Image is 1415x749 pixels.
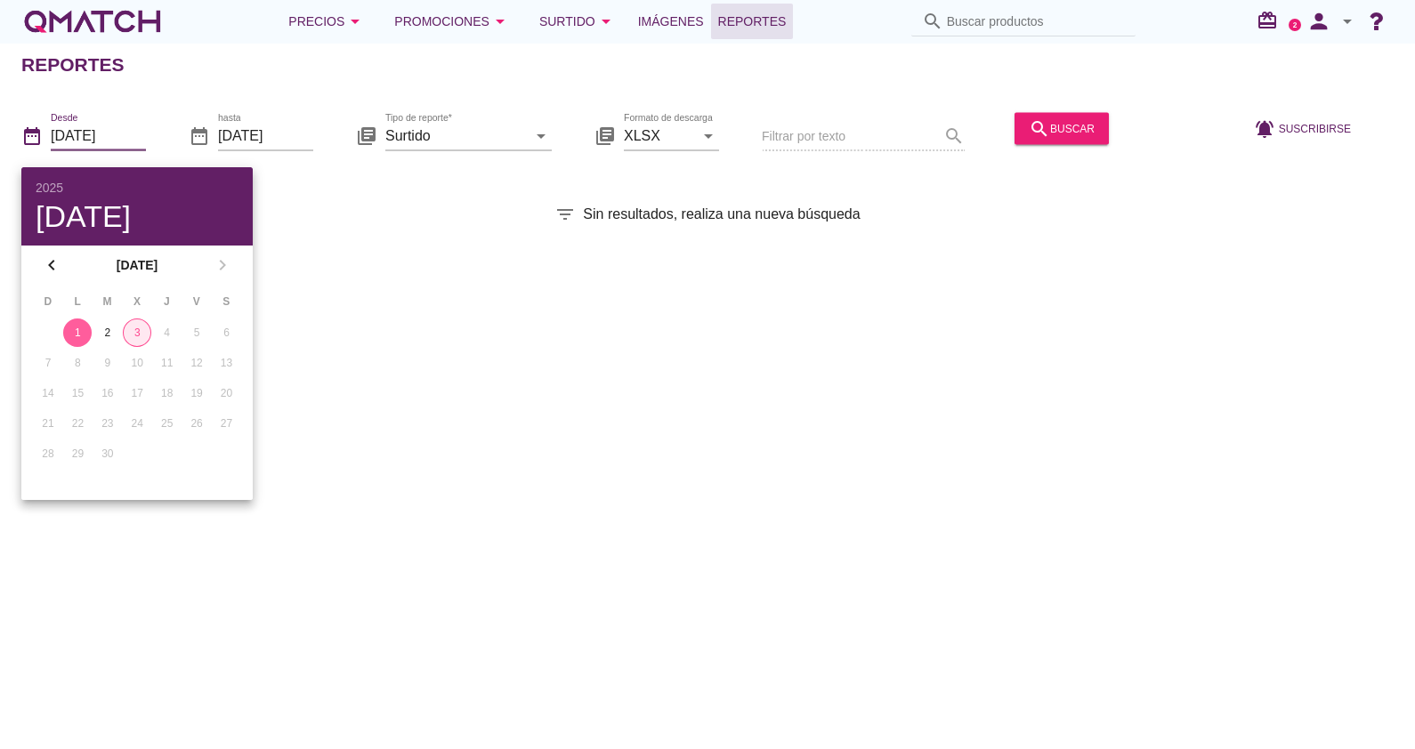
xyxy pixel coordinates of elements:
button: 2 [93,318,122,347]
i: notifications_active [1254,117,1279,139]
button: Suscribirse [1240,112,1365,144]
i: redeem [1257,10,1285,31]
th: L [63,286,91,317]
div: 2025 [36,181,239,194]
i: filter_list [554,204,576,225]
i: arrow_drop_down [1337,11,1358,32]
th: X [123,286,150,317]
i: chevron_left [41,254,62,276]
div: 2 [93,325,122,341]
input: Formato de descarga [624,121,694,149]
div: Precios [288,11,366,32]
th: S [213,286,240,317]
input: Buscar productos [947,7,1125,36]
span: Reportes [718,11,787,32]
i: person [1301,9,1337,34]
div: Promociones [394,11,511,32]
a: Reportes [711,4,794,39]
span: Sin resultados, realiza una nueva búsqueda [583,204,860,225]
text: 2 [1293,20,1298,28]
a: 2 [1289,19,1301,31]
strong: [DATE] [68,256,206,275]
div: [DATE] [36,201,239,231]
button: 3 [123,318,151,347]
input: hasta [218,121,313,149]
th: V [182,286,210,317]
button: buscar [1015,112,1109,144]
i: library_books [594,125,616,146]
span: Suscribirse [1279,120,1351,136]
i: arrow_drop_down [530,125,552,146]
i: arrow_drop_down [698,125,719,146]
div: 3 [124,325,150,341]
i: arrow_drop_down [489,11,511,32]
a: white-qmatch-logo [21,4,164,39]
h2: Reportes [21,51,125,79]
i: search [922,11,943,32]
button: Surtido [525,4,631,39]
th: M [93,286,121,317]
a: Imágenes [631,4,711,39]
th: J [153,286,181,317]
button: Precios [274,4,380,39]
div: buscar [1029,117,1095,139]
i: library_books [356,125,377,146]
button: Promociones [380,4,525,39]
i: search [1029,117,1050,139]
i: date_range [189,125,210,146]
i: arrow_drop_down [595,11,617,32]
input: Tipo de reporte* [385,121,527,149]
button: 1 [63,318,92,347]
div: Surtido [539,11,617,32]
div: 1 [63,325,92,341]
i: date_range [21,125,43,146]
input: Desde [51,121,146,149]
th: D [34,286,61,317]
span: Imágenes [638,11,704,32]
i: arrow_drop_down [344,11,366,32]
